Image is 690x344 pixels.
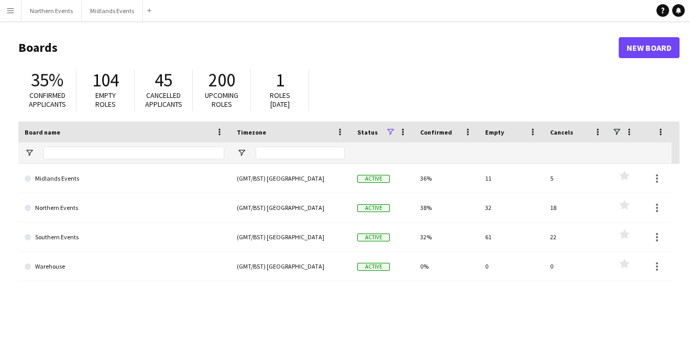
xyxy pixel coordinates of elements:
[205,91,238,109] span: Upcoming roles
[25,164,224,193] a: Midlands Events
[256,147,345,159] input: Timezone Filter Input
[25,128,60,136] span: Board name
[43,147,224,159] input: Board name Filter Input
[414,252,479,281] div: 0%
[414,193,479,222] div: 38%
[479,164,544,193] div: 11
[92,69,119,92] span: 104
[479,252,544,281] div: 0
[155,69,172,92] span: 45
[357,234,390,241] span: Active
[25,148,34,158] button: Open Filter Menu
[82,1,143,21] button: Midlands Events
[357,128,378,136] span: Status
[25,252,224,281] a: Warehouse
[270,91,290,109] span: Roles [DATE]
[21,1,82,21] button: Northern Events
[25,223,224,252] a: Southern Events
[357,204,390,212] span: Active
[25,193,224,223] a: Northern Events
[414,164,479,193] div: 36%
[414,223,479,251] div: 32%
[357,175,390,183] span: Active
[485,128,504,136] span: Empty
[420,128,452,136] span: Confirmed
[544,223,609,251] div: 22
[31,69,63,92] span: 35%
[357,263,390,271] span: Active
[479,193,544,222] div: 32
[209,69,235,92] span: 200
[29,91,66,109] span: Confirmed applicants
[231,223,351,251] div: (GMT/BST) [GEOGRAPHIC_DATA]
[95,91,116,109] span: Empty roles
[544,164,609,193] div: 5
[544,252,609,281] div: 0
[237,148,246,158] button: Open Filter Menu
[231,252,351,281] div: (GMT/BST) [GEOGRAPHIC_DATA]
[18,40,619,56] h1: Boards
[550,128,573,136] span: Cancels
[237,128,266,136] span: Timezone
[231,164,351,193] div: (GMT/BST) [GEOGRAPHIC_DATA]
[479,223,544,251] div: 61
[544,193,609,222] div: 18
[276,69,284,92] span: 1
[619,37,680,58] a: New Board
[231,193,351,222] div: (GMT/BST) [GEOGRAPHIC_DATA]
[145,91,182,109] span: Cancelled applicants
